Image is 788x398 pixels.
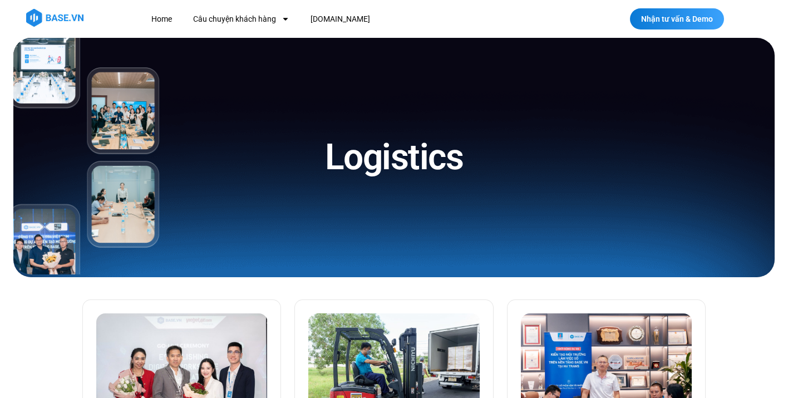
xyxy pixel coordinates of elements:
[143,9,180,30] a: Home
[630,8,724,30] a: Nhận tư vấn & Demo
[302,9,378,30] a: [DOMAIN_NAME]
[325,134,464,180] h1: Logistics
[143,9,563,30] nav: Menu
[185,9,298,30] a: Câu chuyện khách hàng
[641,15,713,23] span: Nhận tư vấn & Demo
